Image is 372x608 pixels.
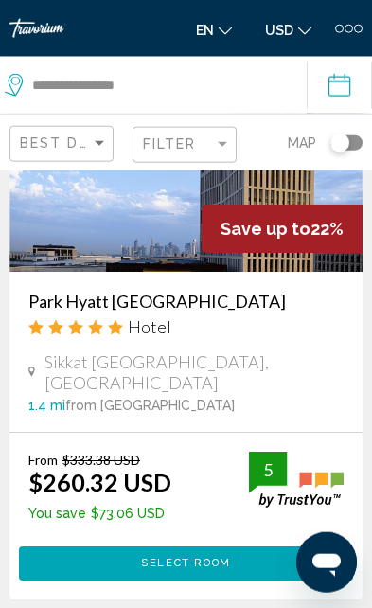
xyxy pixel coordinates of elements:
[316,115,363,170] button: Toggle map
[28,506,171,521] p: $73.06 USD
[65,398,235,413] span: from [GEOGRAPHIC_DATA]
[256,16,321,44] button: Change currency
[307,57,372,114] button: Check-in date: Aug 21, 2025 Check-out date: Aug 23, 2025
[28,468,171,496] ins: $260.32 USD
[9,82,363,272] img: Hotel image
[133,126,237,165] button: Filter
[141,557,231,569] span: Select Room
[19,549,353,570] a: Select Room
[249,458,287,481] div: 5
[19,546,353,581] button: Select Room
[249,452,344,508] img: trustyou-badge.svg
[186,16,241,44] button: Change language
[28,452,58,468] span: From
[28,291,344,312] a: Park Hyatt [GEOGRAPHIC_DATA]
[296,532,357,593] iframe: Кнопка запуска окна обмена сообщениями
[128,316,171,337] span: Hotel
[62,452,140,468] del: $333.38 USD
[288,130,316,156] span: Map
[20,136,108,152] mat-select: Sort by
[265,23,293,38] span: USD
[20,135,119,151] span: Best Deals
[28,316,344,337] div: 5 star Hotel
[196,23,214,38] span: en
[221,219,310,239] span: Save up to
[9,19,168,38] a: Travorium
[143,136,197,152] span: Filter
[28,398,65,413] span: 1.4 mi
[202,205,363,253] div: 22%
[28,506,86,521] span: You save
[44,351,344,393] span: Sikkat [GEOGRAPHIC_DATA], [GEOGRAPHIC_DATA]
